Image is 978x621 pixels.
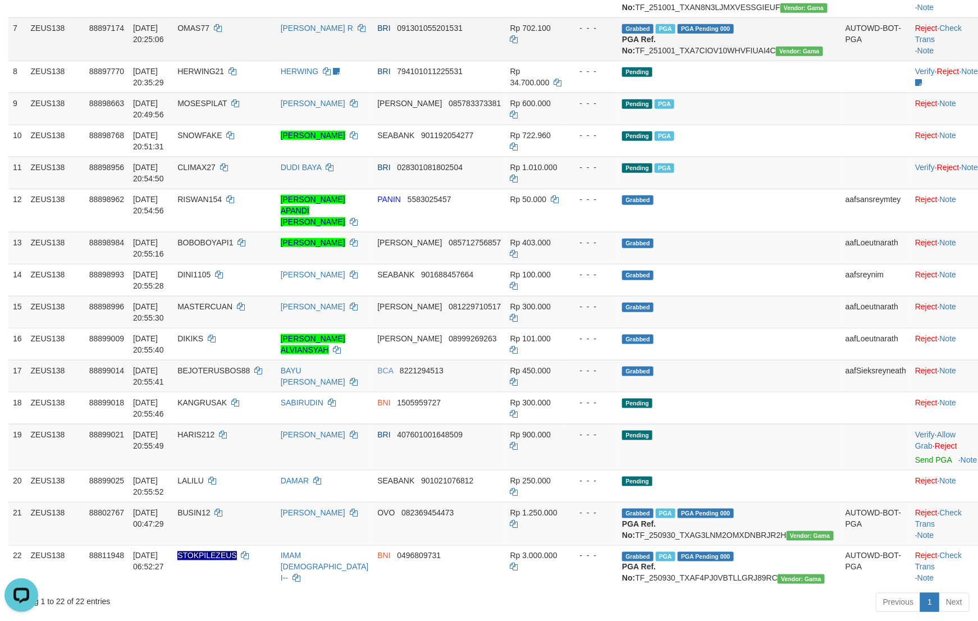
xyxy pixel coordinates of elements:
[678,509,734,518] span: PGA Pending
[177,24,209,33] span: OMAS77
[570,98,613,109] div: - - -
[656,24,675,34] span: Marked by aafanarl
[281,163,322,172] a: DUDI BAYA
[510,67,550,87] span: Rp 34.700.000
[570,162,613,173] div: - - -
[8,592,399,608] div: Showing 1 to 22 of 22 entries
[377,430,390,439] span: BRI
[622,99,652,109] span: Pending
[281,551,369,583] a: IMAM [DEMOGRAPHIC_DATA] I--
[177,398,227,407] span: KANGRUSAK
[876,593,921,612] a: Previous
[510,398,551,407] span: Rp 300.000
[940,334,957,343] a: Note
[177,195,222,204] span: RISWAN154
[89,163,124,172] span: 88898956
[915,163,935,172] a: Verify
[133,195,164,215] span: [DATE] 20:54:56
[778,574,825,584] span: Vendor URL: https://trx31.1velocity.biz
[940,99,957,108] a: Note
[397,24,463,33] span: Copy 091301055201531 to clipboard
[377,366,393,375] span: BCA
[510,238,551,247] span: Rp 403.000
[940,238,957,247] a: Note
[510,270,551,279] span: Rp 100.000
[961,455,977,464] a: Note
[8,328,26,360] td: 16
[377,476,414,485] span: SEABANK
[408,195,451,204] span: Copy 5583025457 to clipboard
[655,131,674,141] span: Marked by aafanarl
[915,366,938,375] a: Reject
[622,563,656,583] b: PGA Ref. No:
[89,302,124,311] span: 88898996
[281,366,345,386] a: BAYU [PERSON_NAME]
[89,476,124,485] span: 88899025
[618,502,841,545] td: TF_250930_TXAG3LNM2OMXDNBRJR2H
[26,157,85,189] td: ZEUS138
[449,334,497,343] span: Copy 08999269263 to clipboard
[510,508,557,517] span: Rp 1.250.000
[8,93,26,125] td: 9
[401,508,454,517] span: Copy 082369454473 to clipboard
[397,163,463,172] span: Copy 028301081802504 to clipboard
[915,195,938,204] a: Reject
[89,131,124,140] span: 88898768
[133,163,164,183] span: [DATE] 20:54:50
[8,296,26,328] td: 15
[841,502,911,545] td: AUTOWD-BOT-PGA
[377,131,414,140] span: SEABANK
[281,131,345,140] a: [PERSON_NAME]
[915,455,952,464] a: Send PGA
[133,476,164,496] span: [DATE] 20:55:52
[377,238,442,247] span: [PERSON_NAME]
[133,551,164,572] span: [DATE] 06:52:27
[421,270,473,279] span: Copy 901688457664 to clipboard
[622,239,653,248] span: Grabbed
[915,131,938,140] a: Reject
[8,360,26,392] td: 17
[281,195,345,226] a: [PERSON_NAME] APANDI [PERSON_NAME]
[281,99,345,108] a: [PERSON_NAME]
[8,125,26,157] td: 10
[917,3,934,12] a: Note
[940,366,957,375] a: Note
[177,334,203,343] span: DIKIKS
[8,61,26,93] td: 8
[177,131,222,140] span: SNOWFAKE
[89,270,124,279] span: 88898993
[940,302,957,311] a: Note
[133,24,164,44] span: [DATE] 20:25:06
[510,476,551,485] span: Rp 250.000
[678,552,734,561] span: PGA Pending
[377,163,390,172] span: BRI
[449,99,501,108] span: Copy 085783373381 to clipboard
[8,470,26,502] td: 20
[397,398,441,407] span: Copy 1505959727 to clipboard
[449,302,501,311] span: Copy 081229710517 to clipboard
[177,476,204,485] span: LALILU
[841,360,911,392] td: aafSieksreyneath
[397,551,441,560] span: Copy 0496809731 to clipboard
[920,593,939,612] a: 1
[570,397,613,408] div: - - -
[89,195,124,204] span: 88898962
[281,67,318,76] a: HERWING
[655,99,674,109] span: Marked by aafanarl
[377,195,401,204] span: PANIN
[397,430,463,439] span: Copy 407601001648509 to clipboard
[177,551,237,560] span: Nama rekening ada tanda titik/strip, harap diedit
[377,270,414,279] span: SEABANK
[133,67,164,87] span: [DATE] 20:35:29
[915,24,938,33] a: Reject
[915,24,962,44] a: Check Trans
[622,477,652,486] span: Pending
[177,430,214,439] span: HARIS212
[8,157,26,189] td: 11
[89,398,124,407] span: 88899018
[940,131,957,140] a: Note
[940,270,957,279] a: Note
[917,574,934,583] a: Note
[915,476,938,485] a: Reject
[622,399,652,408] span: Pending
